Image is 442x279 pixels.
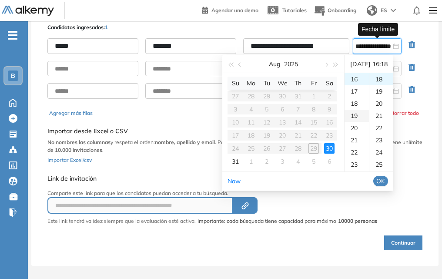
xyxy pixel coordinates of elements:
[369,171,393,183] div: 26
[47,139,422,153] b: límite de 10.000 invitaciones
[391,9,396,12] img: arrow
[243,77,259,90] th: Mo
[348,55,390,73] div: [DATE] 16:18
[105,24,108,30] span: 1
[47,128,422,135] h5: Importar desde Excel o CSV
[47,24,108,31] p: Candidatos ingresados:
[306,77,321,90] th: Fr
[345,134,369,146] div: 21
[345,97,369,110] div: 18
[259,155,275,168] td: 2025-09-02
[47,189,377,197] p: Comparte este link para que los candidatos puedan acceder a tu búsqueda.
[47,138,422,154] p: y respeta el orden: . Podrás importar archivos de . Cada evaluación tiene un .
[246,156,256,167] div: 1
[290,77,306,90] th: Th
[369,97,393,110] div: 20
[261,156,272,167] div: 2
[275,77,290,90] th: We
[47,157,92,163] span: Importar Excel/csv
[324,156,335,167] div: 6
[384,235,422,250] button: Continuar
[243,155,259,168] td: 2025-09-01
[228,177,241,185] a: Now
[230,156,241,167] div: 31
[49,109,93,117] button: Agregar más filas
[47,175,377,182] h5: Link de invitación
[228,155,243,168] td: 2025-08-31
[211,7,258,13] span: Agendar una demo
[290,155,306,168] td: 2025-09-04
[373,176,388,186] button: OK
[345,146,369,158] div: 22
[369,122,393,134] div: 22
[269,55,281,73] button: Aug
[47,139,110,145] b: No nombres las columnas
[345,73,369,85] div: 16
[306,155,321,168] td: 2025-09-05
[369,146,393,158] div: 24
[358,23,398,36] div: Fecha límite
[345,110,369,122] div: 19
[369,158,393,171] div: 25
[381,7,387,14] span: ES
[321,142,337,155] td: 2025-08-30
[369,110,393,122] div: 21
[8,34,17,36] i: -
[284,55,298,73] button: 2025
[369,134,393,146] div: 23
[369,85,393,97] div: 19
[47,217,196,225] p: Este link tendrá validez siempre que la evaluación esté activa.
[369,73,393,85] div: 18
[277,156,288,167] div: 3
[282,7,307,13] span: Tutoriales
[345,122,369,134] div: 20
[314,1,356,20] button: Onboarding
[338,218,377,224] strong: 10000 personas
[275,155,290,168] td: 2025-09-03
[345,158,369,171] div: 23
[293,156,303,167] div: 4
[47,154,92,165] button: Importar Excel/csv
[376,176,385,186] span: OK
[321,77,337,90] th: Sa
[321,155,337,168] td: 2025-09-06
[259,77,275,90] th: Tu
[11,72,15,79] span: B
[202,4,258,15] a: Agendar una demo
[155,139,215,145] b: nombre, apellido y email
[425,2,440,19] img: Menu
[324,143,335,154] div: 30
[198,217,377,225] span: Importante: cada búsqueda tiene capacidad para máximo
[228,77,243,90] th: Su
[2,6,54,17] img: Logo
[345,85,369,97] div: 17
[328,7,356,13] span: Onboarding
[308,156,319,167] div: 5
[367,5,377,16] img: world
[391,109,419,117] button: Borrar todo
